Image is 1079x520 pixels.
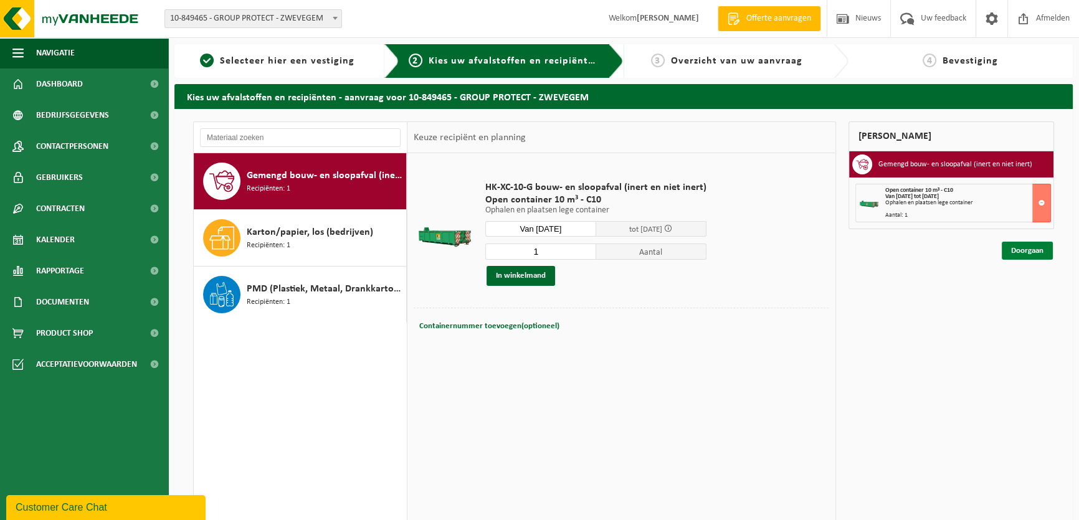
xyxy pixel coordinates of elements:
[485,206,706,215] p: Ophalen en plaatsen lege container
[1002,242,1053,260] a: Doorgaan
[200,128,401,147] input: Materiaal zoeken
[485,194,706,206] span: Open container 10 m³ - C10
[848,121,1055,151] div: [PERSON_NAME]
[36,193,85,224] span: Contracten
[194,267,407,323] button: PMD (Plastiek, Metaal, Drankkartons) (bedrijven) Recipiënten: 1
[194,153,407,210] button: Gemengd bouw- en sloopafval (inert en niet inert) Recipiënten: 1
[485,221,596,237] input: Selecteer datum
[174,84,1073,108] h2: Kies uw afvalstoffen en recipiënten - aanvraag voor 10-849465 - GROUP PROTECT - ZWEVEGEM
[429,56,600,66] span: Kies uw afvalstoffen en recipiënten
[885,212,1051,219] div: Aantal: 1
[36,131,108,162] span: Contactpersonen
[487,266,555,286] button: In winkelmand
[485,181,706,194] span: HK-XC-10-G bouw- en sloopafval (inert en niet inert)
[885,200,1051,206] div: Ophalen en plaatsen lege container
[743,12,814,25] span: Offerte aanvragen
[36,162,83,193] span: Gebruikers
[194,210,407,267] button: Karton/papier, los (bedrijven) Recipiënten: 1
[629,225,662,234] span: tot [DATE]
[181,54,374,69] a: 1Selecteer hier een vestiging
[651,54,665,67] span: 3
[36,224,75,255] span: Kalender
[36,255,84,286] span: Rapportage
[419,322,559,330] span: Containernummer toevoegen(optioneel)
[596,243,707,260] span: Aantal
[885,187,953,194] span: Open container 10 m³ - C10
[247,225,373,240] span: Karton/papier, los (bedrijven)
[165,10,341,27] span: 10-849465 - GROUP PROTECT - ZWEVEGEM
[164,9,342,28] span: 10-849465 - GROUP PROTECT - ZWEVEGEM
[409,54,422,67] span: 2
[36,37,75,69] span: Navigatie
[36,100,109,131] span: Bedrijfsgegevens
[36,349,137,380] span: Acceptatievoorwaarden
[885,193,939,200] strong: Van [DATE] tot [DATE]
[247,281,403,296] span: PMD (Plastiek, Metaal, Drankkartons) (bedrijven)
[671,56,802,66] span: Overzicht van uw aanvraag
[418,318,561,335] button: Containernummer toevoegen(optioneel)
[200,54,214,67] span: 1
[220,56,354,66] span: Selecteer hier een vestiging
[247,168,403,183] span: Gemengd bouw- en sloopafval (inert en niet inert)
[943,56,998,66] span: Bevestiging
[247,240,290,252] span: Recipiënten: 1
[923,54,936,67] span: 4
[36,69,83,100] span: Dashboard
[718,6,820,31] a: Offerte aanvragen
[247,183,290,195] span: Recipiënten: 1
[36,286,89,318] span: Documenten
[878,154,1032,174] h3: Gemengd bouw- en sloopafval (inert en niet inert)
[637,14,699,23] strong: [PERSON_NAME]
[36,318,93,349] span: Product Shop
[407,122,532,153] div: Keuze recipiënt en planning
[6,493,208,520] iframe: chat widget
[247,296,290,308] span: Recipiënten: 1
